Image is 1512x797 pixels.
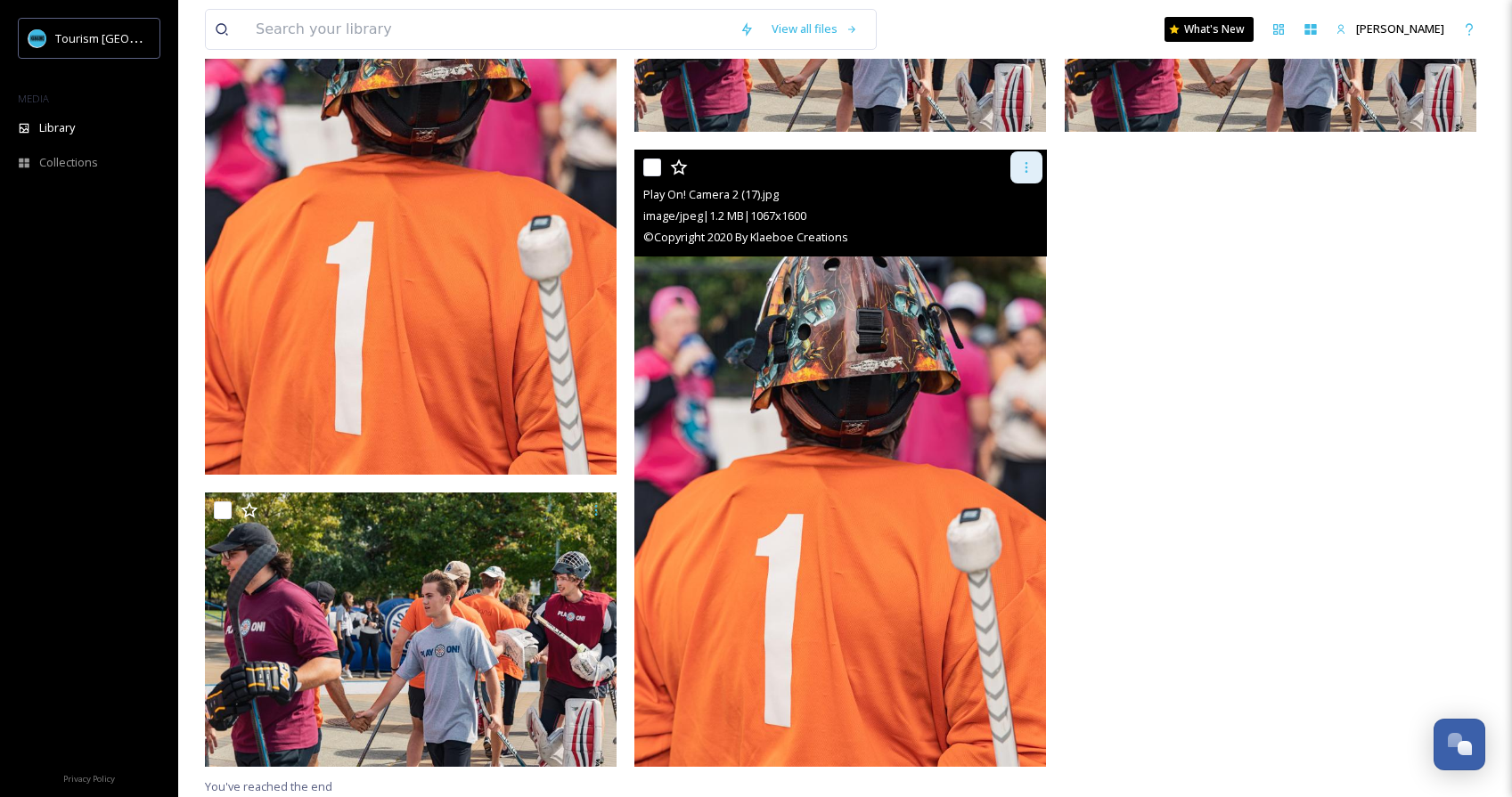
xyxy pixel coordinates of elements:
[643,207,806,224] span: image/jpeg | 1.2 MB | 1067 x 1600
[634,150,1046,767] img: Play On! Camera 2 (17).jpg
[55,29,215,46] span: Tourism [GEOGRAPHIC_DATA]
[205,492,617,767] img: Play On! Camera 2 (181).jpg
[63,767,115,788] a: Privacy Policy
[1356,20,1444,37] span: [PERSON_NAME]
[18,92,49,105] span: MEDIA
[1165,17,1254,42] a: What's New
[205,778,332,794] span: You've reached the end
[1327,12,1453,46] a: [PERSON_NAME]
[39,119,75,136] span: Library
[1434,719,1485,770] button: Open Chat
[63,773,115,785] span: Privacy Policy
[643,229,848,245] span: © Copyright 2020 By Klaeboe Creations
[763,12,867,46] a: View all files
[39,154,98,171] span: Collections
[643,186,779,202] span: Play On! Camera 2 (17).jpg
[247,10,731,49] input: Search your library
[29,29,46,47] img: tourism_nanaimo_logo.jpeg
